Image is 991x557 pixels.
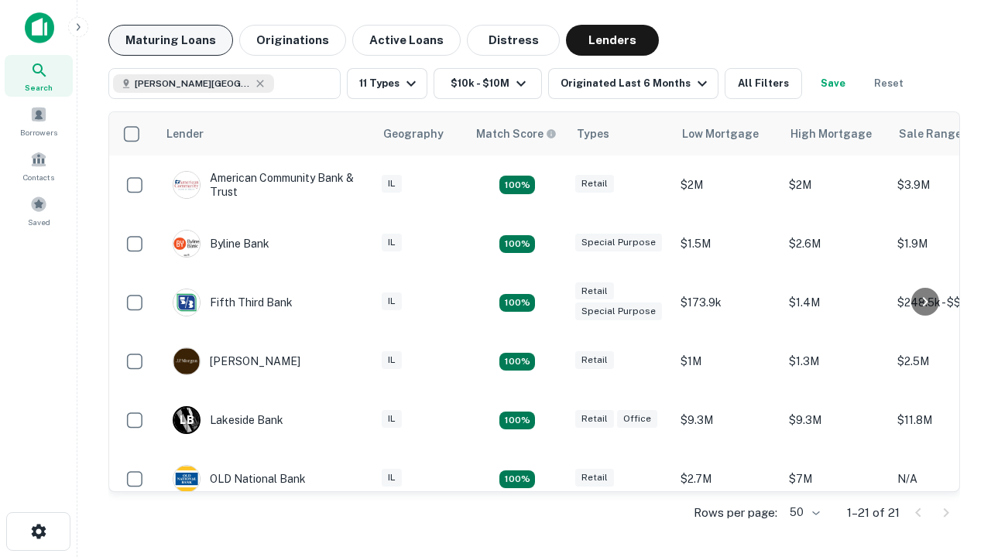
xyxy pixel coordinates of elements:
td: $1.5M [673,214,781,273]
img: picture [173,348,200,374]
a: Contacts [5,145,73,186]
a: Saved [5,190,73,231]
div: IL [382,292,402,310]
button: 11 Types [347,68,427,99]
div: Matching Properties: 2, hasApolloMatch: undefined [499,353,535,371]
button: Active Loans [352,25,461,56]
td: $2.6M [781,214,890,273]
div: Fifth Third Bank [173,289,293,316]
div: [PERSON_NAME] [173,347,300,375]
div: Office [617,410,657,428]
div: IL [382,175,402,193]
div: American Community Bank & Trust [173,171,358,199]
div: Matching Properties: 3, hasApolloMatch: undefined [499,412,535,430]
div: Retail [575,282,614,300]
div: Retail [575,469,614,487]
div: Capitalize uses an advanced AI algorithm to match your search with the best lender. The match sco... [476,125,557,142]
div: Retail [575,351,614,369]
a: Search [5,55,73,97]
td: $2.7M [673,449,781,508]
div: Special Purpose [575,302,662,320]
div: IL [382,469,402,487]
td: $9.3M [781,391,890,449]
img: picture [173,289,200,316]
th: Geography [374,112,467,155]
div: High Mortgage [790,125,872,143]
div: Retail [575,410,614,428]
span: Borrowers [20,126,57,138]
img: picture [173,231,200,257]
div: Retail [575,175,614,193]
p: 1–21 of 21 [847,504,900,522]
td: $2M [781,155,890,214]
div: 50 [784,501,822,524]
div: Geography [383,125,444,143]
div: Originated Last 6 Months [561,74,712,93]
button: Reset [864,68,914,99]
span: Search [25,81,53,94]
img: picture [173,466,200,492]
p: L B [180,412,194,429]
button: Save your search to get updates of matches that match your search criteria. [808,68,858,99]
div: Byline Bank [173,230,269,258]
span: [PERSON_NAME][GEOGRAPHIC_DATA], [GEOGRAPHIC_DATA] [135,77,251,91]
td: $1.3M [781,332,890,391]
button: Distress [467,25,560,56]
button: Originations [239,25,346,56]
div: Special Purpose [575,234,662,251]
div: Low Mortgage [682,125,759,143]
p: Rows per page: [694,504,777,522]
div: Sale Range [899,125,962,143]
td: $9.3M [673,391,781,449]
th: Capitalize uses an advanced AI algorithm to match your search with the best lender. The match sco... [467,112,568,155]
button: $10k - $10M [434,68,542,99]
th: Lender [157,112,374,155]
div: Matching Properties: 2, hasApolloMatch: undefined [499,176,535,194]
div: Types [577,125,609,143]
button: Lenders [566,25,659,56]
iframe: Chat Widget [914,384,991,458]
div: Matching Properties: 3, hasApolloMatch: undefined [499,235,535,254]
td: $1M [673,332,781,391]
th: Types [568,112,673,155]
div: IL [382,410,402,428]
span: Contacts [23,171,54,183]
div: Lender [166,125,204,143]
th: High Mortgage [781,112,890,155]
a: Borrowers [5,100,73,142]
h6: Match Score [476,125,554,142]
img: picture [173,172,200,198]
div: OLD National Bank [173,465,306,493]
img: capitalize-icon.png [25,12,54,43]
td: $2M [673,155,781,214]
button: Maturing Loans [108,25,233,56]
div: IL [382,351,402,369]
button: All Filters [725,68,802,99]
div: IL [382,234,402,251]
div: Matching Properties: 2, hasApolloMatch: undefined [499,470,535,489]
div: Matching Properties: 2, hasApolloMatch: undefined [499,294,535,313]
span: Saved [28,216,50,228]
td: $173.9k [673,273,781,332]
th: Low Mortgage [673,112,781,155]
td: $7M [781,449,890,508]
div: Lakeside Bank [173,406,283,434]
td: $1.4M [781,273,890,332]
button: Originated Last 6 Months [548,68,718,99]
